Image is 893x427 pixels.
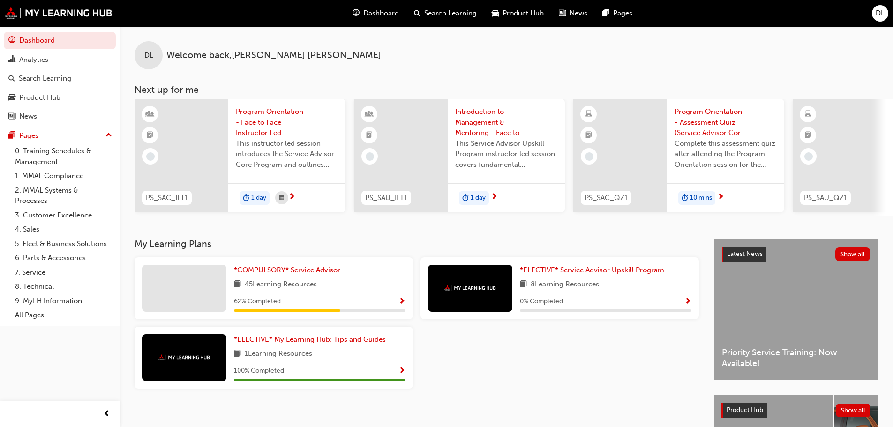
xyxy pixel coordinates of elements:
span: News [570,8,587,19]
a: All Pages [11,308,116,322]
span: 0 % Completed [520,296,563,307]
a: 6. Parts & Accessories [11,251,116,265]
span: up-icon [105,129,112,142]
div: Product Hub [19,92,60,103]
span: learningRecordVerb_NONE-icon [146,152,155,161]
span: booktick-icon [805,129,811,142]
span: *ELECTIVE* Service Advisor Upskill Program [520,266,664,274]
span: 1 Learning Resources [245,348,312,360]
a: *COMPULSORY* Service Advisor [234,265,344,276]
a: PS_SAU_ILT1Introduction to Management & Mentoring - Face to Face Instructor Led Training (Service... [354,99,565,212]
span: Welcome back , [PERSON_NAME] [PERSON_NAME] [166,50,381,61]
span: PS_SAU_QZ1 [804,193,847,203]
span: Program Orientation - Face to Face Instructor Led Training (Service Advisor Core Program) [236,106,338,138]
a: 4. Sales [11,222,116,237]
a: 5. Fleet & Business Solutions [11,237,116,251]
a: 1. MMAL Compliance [11,169,116,183]
a: News [4,108,116,125]
span: booktick-icon [147,129,153,142]
a: PS_SAC_QZ1Program Orientation - Assessment Quiz (Service Advisor Core Program)Complete this asses... [573,99,784,212]
span: Priority Service Training: Now Available! [722,347,870,368]
a: search-iconSearch Learning [406,4,484,23]
a: Latest NewsShow all [722,247,870,262]
h3: Next up for me [120,84,893,95]
span: guage-icon [353,7,360,19]
a: Search Learning [4,70,116,87]
span: pages-icon [602,7,609,19]
span: *ELECTIVE* My Learning Hub: Tips and Guides [234,335,386,344]
a: 2. MMAL Systems & Processes [11,183,116,208]
span: chart-icon [8,56,15,64]
a: PS_SAC_ILT1Program Orientation - Face to Face Instructor Led Training (Service Advisor Core Progr... [135,99,345,212]
span: learningResourceType_INSTRUCTOR_LED-icon [147,108,153,120]
span: learningResourceType_ELEARNING-icon [805,108,811,120]
a: 7. Service [11,265,116,280]
span: pages-icon [8,132,15,140]
span: learningResourceType_INSTRUCTOR_LED-icon [366,108,373,120]
div: News [19,111,37,122]
span: booktick-icon [585,129,592,142]
button: Pages [4,127,116,144]
span: DL [876,8,885,19]
span: Search Learning [424,8,477,19]
div: Pages [19,130,38,141]
a: Product Hub [4,89,116,106]
span: 45 Learning Resources [245,279,317,291]
span: This instructor led session introduces the Service Advisor Core Program and outlines what you can... [236,138,338,170]
span: Pages [613,8,632,19]
img: mmal [444,285,496,291]
span: car-icon [492,7,499,19]
span: 10 mins [690,193,712,203]
span: next-icon [491,193,498,202]
a: 3. Customer Excellence [11,208,116,223]
span: 1 day [471,193,486,203]
span: prev-icon [103,408,110,420]
span: news-icon [8,112,15,121]
a: Analytics [4,51,116,68]
span: next-icon [717,193,724,202]
span: Product Hub [503,8,544,19]
span: duration-icon [462,192,469,204]
button: Show Progress [398,296,405,307]
span: book-icon [520,279,527,291]
span: duration-icon [682,192,688,204]
button: Show Progress [398,365,405,377]
img: mmal [5,7,113,19]
a: Dashboard [4,32,116,49]
span: 62 % Completed [234,296,281,307]
span: Show Progress [684,298,691,306]
a: 9. MyLH Information [11,294,116,308]
span: Program Orientation - Assessment Quiz (Service Advisor Core Program) [675,106,777,138]
button: DashboardAnalyticsSearch LearningProduct HubNews [4,30,116,127]
span: book-icon [234,279,241,291]
span: car-icon [8,94,15,102]
span: learningRecordVerb_NONE-icon [804,152,813,161]
button: Show all [836,404,871,417]
span: 100 % Completed [234,366,284,376]
div: Search Learning [19,73,71,84]
span: news-icon [559,7,566,19]
h3: My Learning Plans [135,239,699,249]
span: Dashboard [363,8,399,19]
a: pages-iconPages [595,4,640,23]
span: next-icon [288,193,295,202]
span: PS_SAC_QZ1 [585,193,628,203]
a: *ELECTIVE* Service Advisor Upskill Program [520,265,668,276]
a: car-iconProduct Hub [484,4,551,23]
span: learningRecordVerb_NONE-icon [366,152,374,161]
a: 0. Training Schedules & Management [11,144,116,169]
span: This Service Advisor Upskill Program instructor led session covers fundamental management styles ... [455,138,557,170]
span: booktick-icon [366,129,373,142]
button: Show Progress [684,296,691,307]
a: *ELECTIVE* My Learning Hub: Tips and Guides [234,334,390,345]
span: Show Progress [398,367,405,375]
span: search-icon [414,7,420,19]
span: Complete this assessment quiz after attending the Program Orientation session for the Service Adv... [675,138,777,170]
span: learningRecordVerb_NONE-icon [585,152,593,161]
span: PS_SAC_ILT1 [146,193,188,203]
a: Latest NewsShow allPriority Service Training: Now Available! [714,239,878,380]
a: news-iconNews [551,4,595,23]
span: Introduction to Management & Mentoring - Face to Face Instructor Led Training (Service Advisor Up... [455,106,557,138]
